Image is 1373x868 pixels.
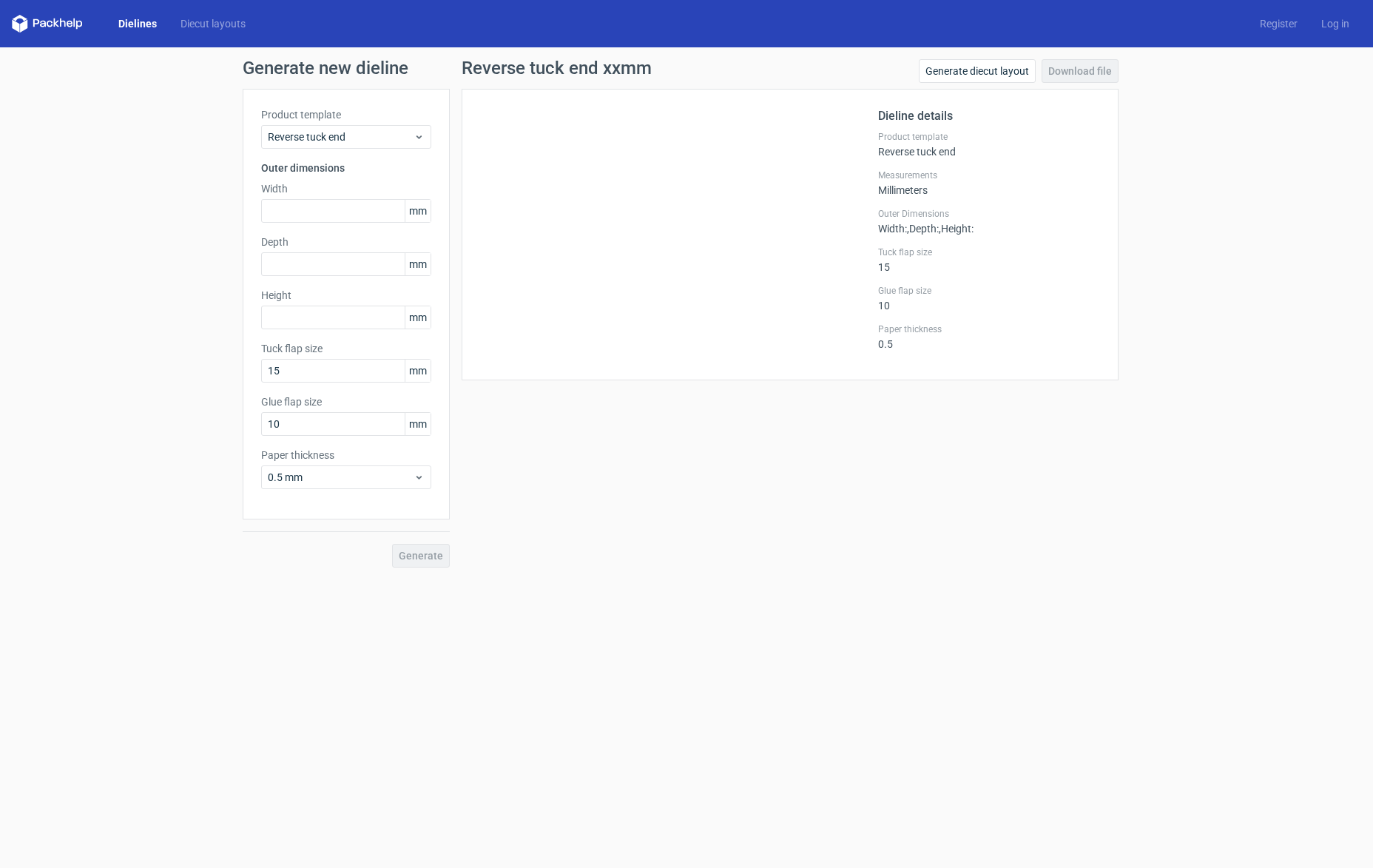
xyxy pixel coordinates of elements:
span: mm [405,253,431,275]
label: Outer Dimensions [878,208,1100,220]
h3: Outer dimensions [261,161,431,175]
label: Depth [261,235,431,249]
div: 0.5 [878,323,1100,350]
h1: Reverse tuck end xxmm [462,59,652,77]
h1: Generate new dieline [243,59,1130,77]
label: Tuck flap size [261,341,431,356]
a: Register [1248,16,1309,31]
span: mm [405,360,431,382]
span: Reverse tuck end [268,129,414,144]
span: mm [405,306,431,329]
a: Dielines [107,16,169,31]
a: Diecut layouts [169,16,257,31]
label: Width [261,181,431,196]
label: Glue flap size [878,285,1100,297]
div: 10 [878,285,1100,312]
h2: Dieline details [878,107,1100,125]
label: Measurements [878,169,1100,181]
label: Height [261,288,431,303]
span: mm [405,200,431,222]
span: 0.5 mm [268,470,414,485]
div: Reverse tuck end [878,131,1100,158]
div: 15 [878,246,1100,273]
label: Tuck flap size [878,246,1100,258]
label: Paper thickness [261,448,431,462]
span: Width : [878,223,907,235]
label: Glue flap size [261,394,431,409]
span: , Depth : [907,223,939,235]
label: Product template [261,107,431,122]
a: Log in [1309,16,1361,31]
label: Paper thickness [878,323,1100,335]
div: Millimeters [878,169,1100,196]
label: Product template [878,131,1100,143]
span: mm [405,413,431,435]
span: , Height : [939,223,974,235]
a: Generate diecut layout [919,59,1036,83]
